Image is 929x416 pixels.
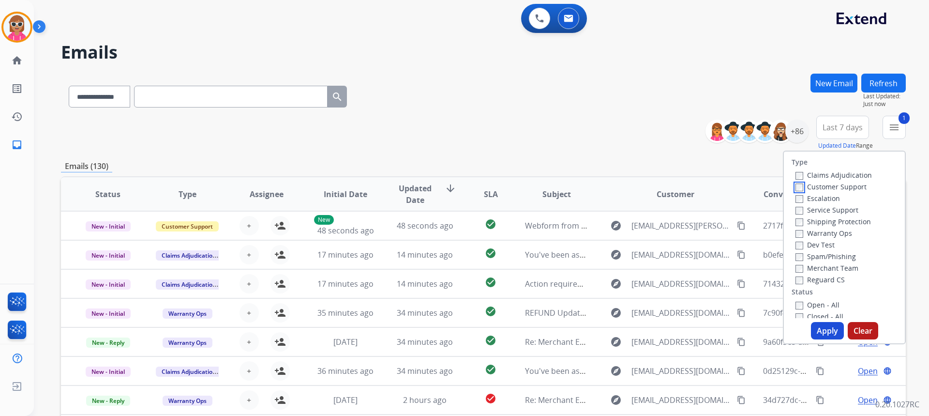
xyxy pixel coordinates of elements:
[397,278,453,289] span: 14 minutes ago
[737,221,746,230] mat-icon: content_copy
[795,277,803,284] input: Reguard CS
[795,312,843,321] label: Closed - All
[610,249,622,261] mat-icon: explore
[737,338,746,346] mat-icon: content_copy
[317,249,374,260] span: 17 minutes ago
[3,14,30,41] img: avatar
[657,188,694,200] span: Customer
[795,217,871,226] label: Shipping Protection
[156,221,219,231] span: Customer Support
[848,322,878,339] button: Clear
[795,170,872,180] label: Claims Adjudication
[795,195,803,203] input: Escalation
[811,322,844,339] button: Apply
[858,394,878,406] span: Open
[484,188,498,200] span: SLA
[631,307,731,319] span: [EMAIL_ADDRESS][DOMAIN_NAME]
[86,396,130,406] span: New - Reply
[610,278,622,290] mat-icon: explore
[11,111,23,123] mat-icon: history
[86,367,131,377] span: New - Initial
[274,278,286,290] mat-icon: person_add
[823,125,863,129] span: Last 7 days
[795,205,858,215] label: Service Support
[156,367,222,377] span: Claims Adjudication
[86,308,131,319] span: New - Initial
[485,335,496,346] mat-icon: check_circle
[816,116,869,139] button: Last 7 days
[397,249,453,260] span: 14 minutes ago
[247,307,251,319] span: +
[393,183,437,206] span: Updated Date
[883,367,892,375] mat-icon: language
[274,220,286,231] mat-icon: person_add
[525,337,730,347] span: Re: Merchant Escalation Notification for Request 658878
[86,338,130,348] span: New - Reply
[156,250,222,261] span: Claims Adjudication
[247,336,251,348] span: +
[331,91,343,103] mat-icon: search
[445,183,456,194] mat-icon: arrow_downward
[863,92,906,100] span: Last Updated:
[795,313,803,321] input: Closed - All
[163,338,212,348] span: Warranty Ops
[317,278,374,289] span: 17 minutes ago
[397,337,453,347] span: 34 minutes ago
[795,218,803,226] input: Shipping Protection
[610,365,622,377] mat-icon: explore
[795,253,803,261] input: Spam/Phishing
[795,229,852,238] label: Warranty Ops
[610,394,622,406] mat-icon: explore
[883,396,892,404] mat-icon: language
[240,216,259,235] button: +
[737,396,746,404] mat-icon: content_copy
[314,215,334,225] p: New
[542,188,571,200] span: Subject
[485,393,496,404] mat-icon: check_circle
[86,221,131,231] span: New - Initial
[274,365,286,377] mat-icon: person_add
[810,74,857,92] button: New Email
[274,249,286,261] mat-icon: person_add
[240,361,259,381] button: +
[324,188,367,200] span: Initial Date
[485,277,496,288] mat-icon: check_circle
[525,249,827,260] span: You've been assigned a new service order: fb8fd8ea-d602-4aca-b8d2-d465baf53467
[333,395,358,405] span: [DATE]
[763,220,907,231] span: 2717fe20-7d8d-4ff1-853b-2c7a9fcedd1d
[397,366,453,376] span: 34 minutes ago
[163,308,212,319] span: Warranty Ops
[792,287,813,297] label: Status
[240,245,259,264] button: +
[317,225,374,236] span: 48 seconds ago
[763,366,910,376] span: 0d25129c-72b2-41f5-ab09-9922daa574fd
[247,249,251,261] span: +
[631,220,731,231] span: [EMAIL_ADDRESS][PERSON_NAME][DOMAIN_NAME]
[888,122,900,133] mat-icon: menu
[163,396,212,406] span: Warranty Ops
[737,308,746,317] mat-icon: content_copy
[737,367,746,375] mat-icon: content_copy
[631,365,731,377] span: [EMAIL_ADDRESS][DOMAIN_NAME]
[247,394,251,406] span: +
[795,240,835,249] label: Dev Test
[795,230,803,238] input: Warranty Ops
[737,250,746,259] mat-icon: content_copy
[795,265,803,273] input: Merchant Team
[156,279,222,290] span: Claims Adjudication
[525,308,778,318] span: REFUND Update Contract ID: 3638585a-c5cc-4dac-a57e-f32ec9bd9b8c
[795,302,803,309] input: Open - All
[11,83,23,94] mat-icon: list_alt
[631,249,731,261] span: [EMAIL_ADDRESS][DOMAIN_NAME]
[795,252,856,261] label: Spam/Phishing
[247,278,251,290] span: +
[525,220,804,231] span: Webform from [EMAIL_ADDRESS][PERSON_NAME][DOMAIN_NAME] on [DATE]
[61,160,112,172] p: Emails (130)
[875,399,919,410] p: 0.20.1027RC
[250,188,284,200] span: Assignee
[610,307,622,319] mat-icon: explore
[795,182,867,191] label: Customer Support
[610,220,622,231] mat-icon: explore
[795,275,845,284] label: Reguard CS
[317,308,374,318] span: 35 minutes ago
